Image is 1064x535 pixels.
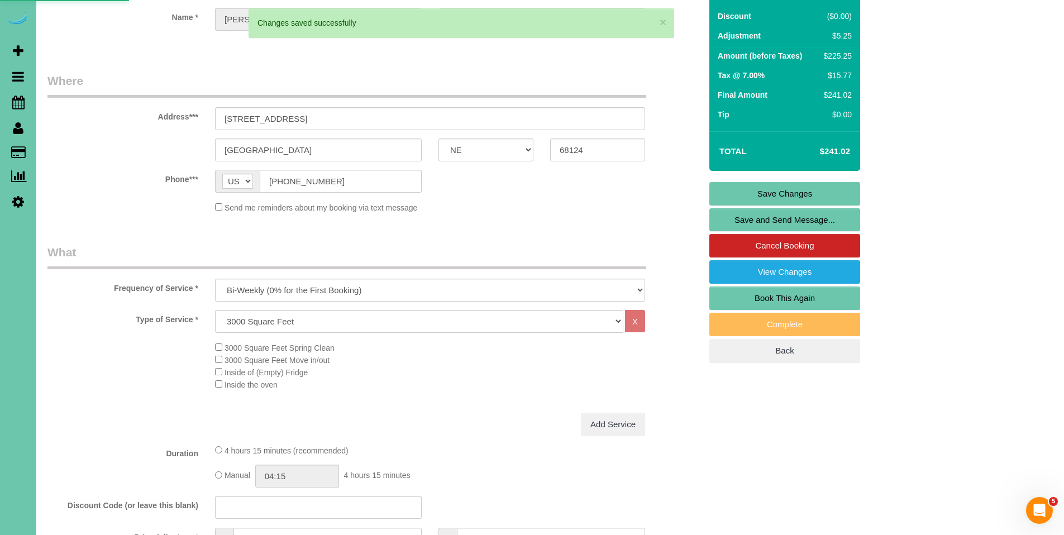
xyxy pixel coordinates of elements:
div: $241.02 [819,89,852,101]
label: Tip [718,109,729,120]
div: Changes saved successfully [257,17,665,28]
label: Duration [39,444,207,459]
a: Back [709,339,860,362]
iframe: Intercom live chat [1026,497,1053,524]
a: Cancel Booking [709,234,860,257]
div: ($0.00) [819,11,852,22]
div: $225.25 [819,50,852,61]
span: 4 hours 15 minutes [344,471,411,480]
h4: $241.02 [786,147,850,156]
label: Adjustment [718,30,761,41]
strong: Total [719,146,747,156]
span: 3000 Square Feet Spring Clean [225,343,335,352]
span: Inside of (Empty) Fridge [225,368,308,377]
span: 4 hours 15 minutes (recommended) [225,446,349,455]
label: Frequency of Service * [39,279,207,294]
label: Discount Code (or leave this blank) [39,496,207,511]
span: Inside the oven [225,380,278,389]
a: Save and Send Message... [709,208,860,232]
a: View Changes [709,260,860,284]
div: $15.77 [819,70,852,81]
span: Send me reminders about my booking via text message [225,203,418,212]
div: $5.25 [819,30,852,41]
span: Manual [225,471,250,480]
label: Amount (before Taxes) [718,50,802,61]
img: Automaid Logo [7,11,29,27]
legend: Where [47,73,646,98]
button: × [660,16,666,28]
label: Final Amount [718,89,767,101]
label: Type of Service * [39,310,207,325]
label: Name * [39,8,207,23]
label: Discount [718,11,751,22]
span: 5 [1049,497,1058,506]
label: Tax @ 7.00% [718,70,765,81]
legend: What [47,244,646,269]
span: 3000 Square Feet Move in/out [225,356,330,365]
a: Save Changes [709,182,860,206]
a: Add Service [581,413,645,436]
a: Book This Again [709,286,860,310]
div: $0.00 [819,109,852,120]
